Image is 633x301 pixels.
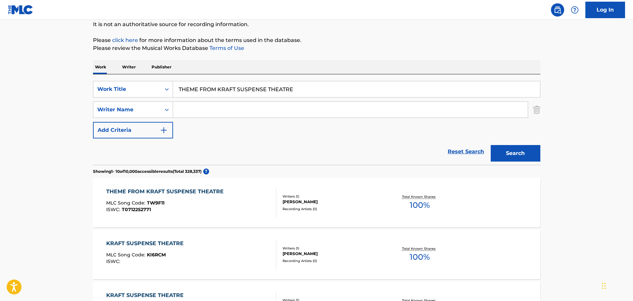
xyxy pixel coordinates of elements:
[93,230,540,279] a: KRAFT SUSPENSE THEATREMLC Song Code:KI6RCMISWC:Writers (1)[PERSON_NAME]Recording Artists (0)Total...
[147,200,164,206] span: TW9F11
[491,145,540,162] button: Search
[106,252,147,258] span: MLC Song Code :
[602,276,606,296] div: Drag
[160,126,168,134] img: 9d2ae6d4665cec9f34b9.svg
[554,6,562,14] img: search
[97,106,157,114] div: Writer Name
[568,3,581,17] div: Help
[106,188,227,196] div: THEME FROM KRAFT SUSPENSE THEATRE
[410,251,430,263] span: 100 %
[150,60,173,74] p: Publisher
[402,194,437,199] p: Total Known Shares:
[106,258,122,264] span: ISWC :
[283,194,383,199] div: Writers ( 1 )
[93,169,202,174] p: Showing 1 - 10 of 10,000 accessible results (Total 328,337 )
[551,3,564,17] a: Public Search
[106,200,147,206] span: MLC Song Code :
[585,2,625,18] a: Log In
[410,199,430,211] span: 100 %
[93,60,108,74] p: Work
[93,122,173,138] button: Add Criteria
[93,81,540,165] form: Search Form
[8,5,33,15] img: MLC Logo
[203,169,209,174] span: ?
[208,45,244,51] a: Terms of Use
[147,252,166,258] span: KI6RCM
[112,37,138,43] a: click here
[533,101,540,118] img: Delete Criterion
[120,60,138,74] p: Writer
[283,251,383,257] div: [PERSON_NAME]
[93,44,540,52] p: Please review the Musical Works Database
[283,199,383,205] div: [PERSON_NAME]
[106,291,187,299] div: KRAFT SUSPENSE THEATRE
[122,207,151,212] span: T0712252771
[97,85,157,93] div: Work Title
[106,240,187,247] div: KRAFT SUSPENSE THEATRE
[93,20,540,28] p: It is not an authoritative source for recording information.
[93,178,540,227] a: THEME FROM KRAFT SUSPENSE THEATREMLC Song Code:TW9F11ISWC:T0712252771Writers (1)[PERSON_NAME]Reco...
[600,269,633,301] iframe: Chat Widget
[444,144,487,159] a: Reset Search
[283,207,383,211] div: Recording Artists ( 0 )
[283,258,383,263] div: Recording Artists ( 0 )
[106,207,122,212] span: ISWC :
[283,246,383,251] div: Writers ( 1 )
[93,36,540,44] p: Please for more information about the terms used in the database.
[402,246,437,251] p: Total Known Shares:
[571,6,579,14] img: help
